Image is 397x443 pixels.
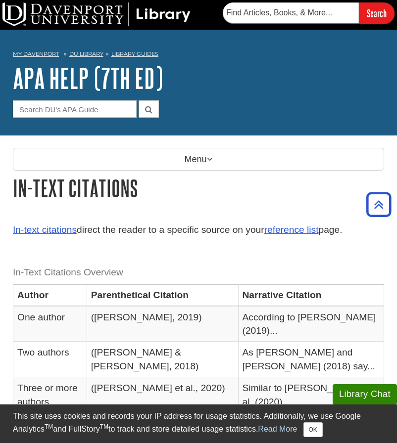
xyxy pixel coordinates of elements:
td: ([PERSON_NAME] & [PERSON_NAME], 2018) [87,342,238,377]
td: Similar to [PERSON_NAME] et al. (2020)... [238,377,384,413]
p: direct the reader to a specific source on your page. [13,223,384,237]
img: DU Library [2,2,191,26]
td: One author [13,306,87,342]
td: Three or more authors [13,377,87,413]
td: According to [PERSON_NAME] (2019)... [238,306,384,342]
button: Library Chat [333,384,397,404]
input: Search [359,2,395,24]
td: ([PERSON_NAME] et al., 2020) [87,377,238,413]
p: Menu [13,148,384,171]
th: Narrative Citation [238,284,384,306]
a: My Davenport [13,50,59,58]
h1: In-Text Citations [13,176,384,201]
caption: In-Text Citations Overview [13,262,384,284]
a: APA Help (7th Ed) [13,63,163,93]
td: As [PERSON_NAME] and [PERSON_NAME] (2018) say... [238,342,384,377]
th: Author [13,284,87,306]
sup: TM [100,423,108,430]
input: Find Articles, Books, & More... [223,2,359,23]
sup: TM [45,423,53,430]
form: Searches DU Library's articles, books, and more [223,2,395,24]
a: Back to Top [363,198,395,211]
th: Parenthetical Citation [87,284,238,306]
a: In-text citations [13,224,77,235]
td: Two authors [13,342,87,377]
button: Close [303,422,323,437]
a: Library Guides [111,50,158,57]
input: Search DU's APA Guide [13,100,137,118]
a: Read More [258,425,297,433]
nav: breadcrumb [13,47,384,63]
a: DU Library [69,50,103,57]
div: This site uses cookies and records your IP address for usage statistics. Additionally, we use Goo... [13,410,384,437]
a: reference list [264,224,319,235]
td: ([PERSON_NAME], 2019) [87,306,238,342]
